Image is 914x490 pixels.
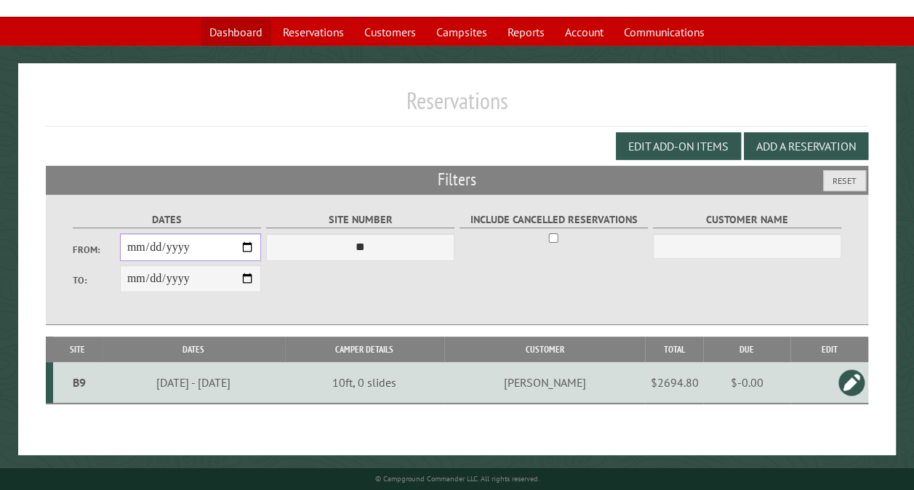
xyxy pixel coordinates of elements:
[46,87,868,126] h1: Reservations
[556,18,612,46] a: Account
[266,212,454,228] label: Site Number
[375,474,540,483] small: © Campground Commander LLC. All rights reserved.
[823,170,866,191] button: Reset
[444,362,646,403] td: [PERSON_NAME]
[201,18,271,46] a: Dashboard
[356,18,425,46] a: Customers
[73,243,120,257] label: From:
[615,18,713,46] a: Communications
[59,375,100,390] div: B9
[73,212,261,228] label: Dates
[103,337,285,362] th: Dates
[790,337,869,362] th: Edit
[645,337,703,362] th: Total
[645,362,703,403] td: $2694.80
[499,18,553,46] a: Reports
[616,132,741,160] button: Edit Add-on Items
[703,337,790,362] th: Due
[744,132,868,160] button: Add a Reservation
[428,18,496,46] a: Campsites
[46,166,868,193] h2: Filters
[105,375,283,390] div: [DATE] - [DATE]
[460,212,648,228] label: Include Cancelled Reservations
[703,362,790,403] td: $-0.00
[653,212,841,228] label: Customer Name
[285,337,444,362] th: Camper Details
[73,273,120,287] label: To:
[285,362,444,403] td: 10ft, 0 slides
[444,337,646,362] th: Customer
[53,337,103,362] th: Site
[274,18,353,46] a: Reservations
